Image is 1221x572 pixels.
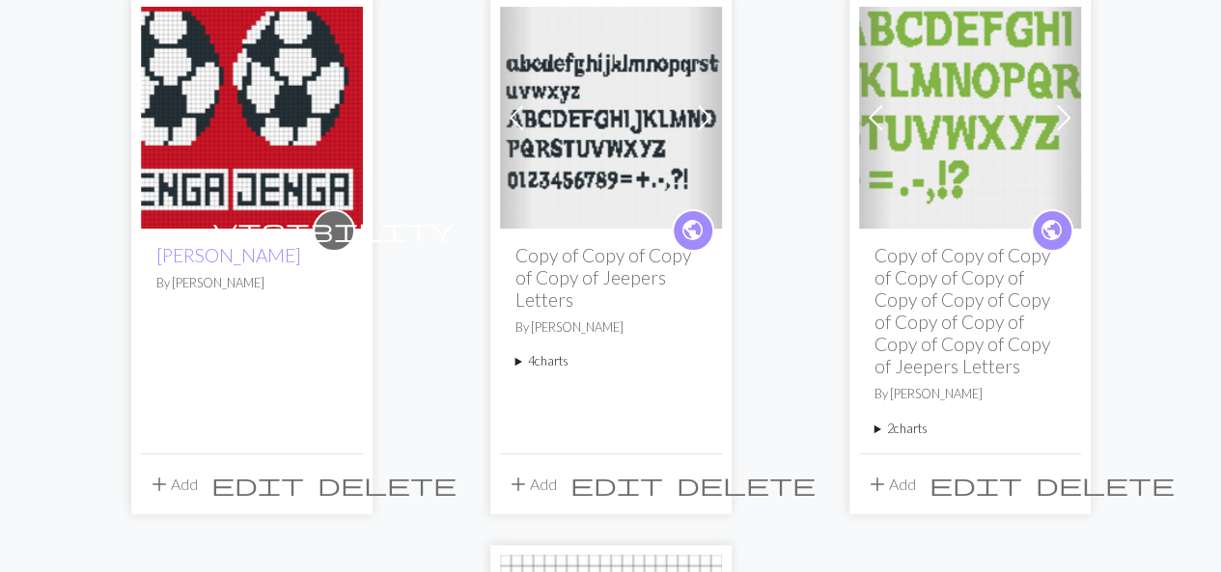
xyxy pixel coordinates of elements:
[211,473,304,496] i: Edit
[680,211,705,250] i: public
[148,471,171,498] span: add
[1036,471,1175,498] span: delete
[570,473,663,496] i: Edit
[500,106,722,124] a: Jeepers - Sizes 1-3
[1029,466,1181,503] button: Delete
[1040,215,1064,245] span: public
[213,215,455,245] span: visibility
[500,466,564,503] button: Add
[213,211,455,250] i: private
[500,7,722,229] img: Jeepers - Sizes 1-3
[141,106,363,124] a: Väinö
[923,466,1029,503] button: Edit
[515,352,707,370] summary: 4charts
[507,471,530,498] span: add
[680,215,705,245] span: public
[874,420,1066,438] summary: 2charts
[930,473,1022,496] i: Edit
[930,471,1022,498] span: edit
[205,466,311,503] button: Edit
[570,471,663,498] span: edit
[311,466,463,503] button: Delete
[515,318,707,337] p: By [PERSON_NAME]
[677,471,816,498] span: delete
[1031,209,1073,252] a: public
[866,471,889,498] span: add
[874,244,1066,377] h2: Copy of Copy of Copy of Copy of Copy of Copy of Copy of Copy of Copy of Copy of Copy of Copy of C...
[1040,211,1064,250] i: public
[156,244,301,266] a: [PERSON_NAME]
[672,209,714,252] a: public
[859,466,923,503] button: Add
[141,7,363,229] img: Väinö
[564,466,670,503] button: Edit
[318,471,457,498] span: delete
[874,385,1066,403] p: By [PERSON_NAME]
[141,466,205,503] button: Add
[515,244,707,311] h2: Copy of Copy of Copy of Copy of Jeepers Letters
[859,106,1081,124] a: Jeepers - Upper case 7-9
[156,274,347,292] p: By [PERSON_NAME]
[211,471,304,498] span: edit
[670,466,822,503] button: Delete
[859,7,1081,229] img: Jeepers - Upper case 7-9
